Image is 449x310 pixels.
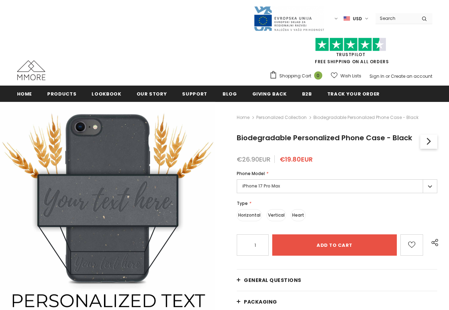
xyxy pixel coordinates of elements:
span: €19.80EUR [280,155,313,164]
img: Trust Pilot Stars [315,38,386,51]
input: Search Site [376,13,416,23]
a: support [182,86,207,102]
a: Home [17,86,32,102]
span: Biodegradable Personalized Phone Case - Black [313,113,418,122]
span: Biodegradable Personalized Phone Case - Black [237,133,412,143]
span: Lookbook [92,91,121,97]
a: Track your order [327,86,380,102]
span: Giving back [252,91,287,97]
span: PACKAGING [244,298,277,305]
a: Blog [223,86,237,102]
span: €26.90EUR [237,155,270,164]
input: Add to cart [272,234,397,256]
a: Wish Lists [331,70,361,82]
label: Horizontal [237,209,262,221]
a: Sign In [369,73,384,79]
a: General Questions [237,270,437,291]
a: Trustpilot [336,51,366,58]
span: General Questions [244,277,301,284]
label: Heart [291,209,306,221]
a: Personalized Collection [256,114,307,120]
span: USD [353,15,362,22]
label: iPhone 17 Pro Max [237,179,437,193]
span: FREE SHIPPING ON ALL ORDERS [269,41,432,65]
img: Javni Razpis [253,6,324,32]
span: or [385,73,390,79]
a: Shopping Cart 0 [269,71,326,81]
a: Create an account [391,73,432,79]
span: Home [17,91,32,97]
span: Products [47,91,76,97]
span: B2B [302,91,312,97]
a: B2B [302,86,312,102]
span: Phone Model [237,170,265,176]
a: Products [47,86,76,102]
span: Our Story [137,91,167,97]
img: USD [344,16,350,22]
a: Lookbook [92,86,121,102]
span: Wish Lists [340,72,361,80]
span: Track your order [327,91,380,97]
span: 0 [314,71,322,80]
span: Type [237,200,248,206]
span: support [182,91,207,97]
label: Vertical [267,209,286,221]
a: Giving back [252,86,287,102]
a: Our Story [137,86,167,102]
a: Javni Razpis [253,15,324,21]
span: Shopping Cart [279,72,311,80]
img: MMORE Cases [17,60,45,80]
span: Blog [223,91,237,97]
a: Home [237,113,250,122]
